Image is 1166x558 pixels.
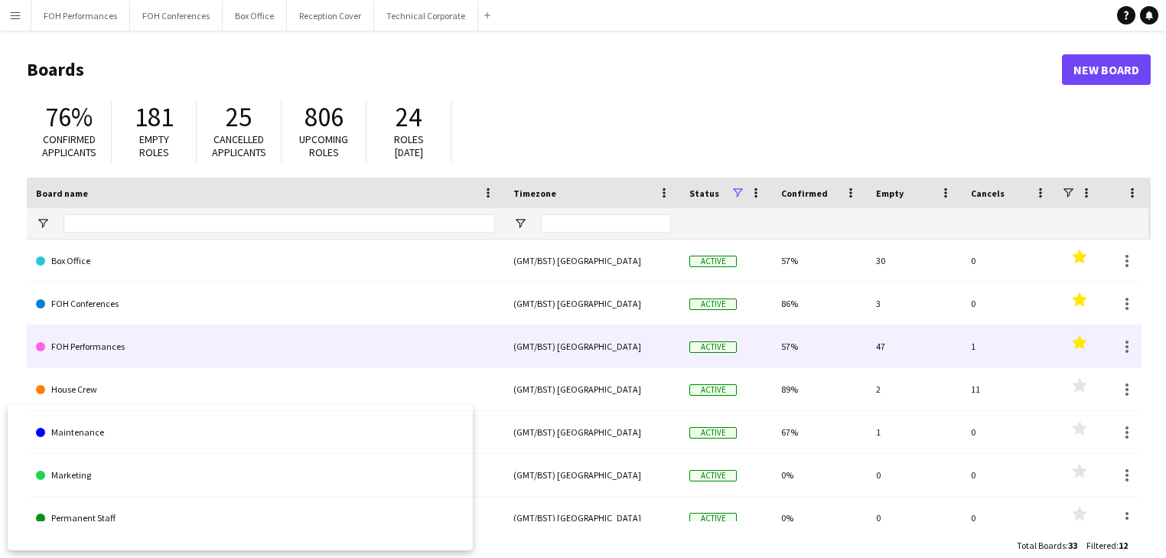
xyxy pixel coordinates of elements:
[64,214,495,233] input: Board name Filter Input
[689,256,737,267] span: Active
[867,282,962,325] div: 3
[1119,540,1128,551] span: 12
[27,58,1062,81] h1: Boards
[772,411,867,453] div: 67%
[772,325,867,367] div: 57%
[1017,540,1066,551] span: Total Boards
[689,341,737,353] span: Active
[772,240,867,282] div: 57%
[962,325,1057,367] div: 1
[226,100,252,134] span: 25
[962,497,1057,539] div: 0
[867,240,962,282] div: 30
[867,325,962,367] div: 47
[42,132,96,159] span: Confirmed applicants
[541,214,671,233] input: Timezone Filter Input
[867,454,962,496] div: 0
[8,405,473,550] iframe: Popup CTA
[689,427,737,439] span: Active
[867,368,962,410] div: 2
[689,513,737,524] span: Active
[504,240,680,282] div: (GMT/BST) [GEOGRAPHIC_DATA]
[504,497,680,539] div: (GMT/BST) [GEOGRAPHIC_DATA]
[504,325,680,367] div: (GMT/BST) [GEOGRAPHIC_DATA]
[394,132,424,159] span: Roles [DATE]
[287,1,374,31] button: Reception Cover
[1068,540,1077,551] span: 33
[130,1,223,31] button: FOH Conferences
[31,1,130,31] button: FOH Performances
[504,411,680,453] div: (GMT/BST) [GEOGRAPHIC_DATA]
[504,282,680,325] div: (GMT/BST) [GEOGRAPHIC_DATA]
[689,384,737,396] span: Active
[962,411,1057,453] div: 0
[971,188,1005,199] span: Cancels
[1086,540,1116,551] span: Filtered
[36,368,495,411] a: House Crew
[36,282,495,325] a: FOH Conferences
[504,454,680,496] div: (GMT/BST) [GEOGRAPHIC_DATA]
[689,299,737,310] span: Active
[36,240,495,282] a: Box Office
[772,454,867,496] div: 0%
[36,188,88,199] span: Board name
[504,368,680,410] div: (GMT/BST) [GEOGRAPHIC_DATA]
[36,217,50,230] button: Open Filter Menu
[299,132,348,159] span: Upcoming roles
[212,132,266,159] span: Cancelled applicants
[374,1,478,31] button: Technical Corporate
[139,132,169,159] span: Empty roles
[1062,54,1151,85] a: New Board
[867,497,962,539] div: 0
[45,100,93,134] span: 76%
[867,411,962,453] div: 1
[36,325,495,368] a: FOH Performances
[396,100,422,134] span: 24
[962,454,1057,496] div: 0
[876,188,904,199] span: Empty
[962,368,1057,410] div: 11
[135,100,174,134] span: 181
[513,217,527,230] button: Open Filter Menu
[962,282,1057,325] div: 0
[772,497,867,539] div: 0%
[962,240,1057,282] div: 0
[305,100,344,134] span: 806
[689,188,719,199] span: Status
[223,1,287,31] button: Box Office
[781,188,828,199] span: Confirmed
[772,282,867,325] div: 86%
[689,470,737,481] span: Active
[513,188,556,199] span: Timezone
[772,368,867,410] div: 89%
